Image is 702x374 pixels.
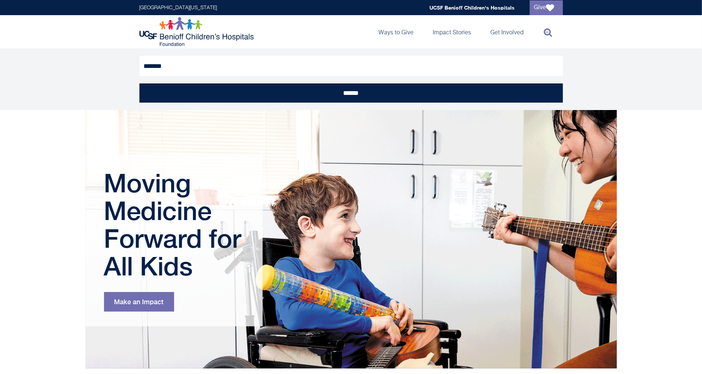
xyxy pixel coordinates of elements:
[104,169,246,280] h1: Moving Medicine Forward for All Kids
[139,5,217,10] a: [GEOGRAPHIC_DATA][US_STATE]
[373,15,420,48] a: Ways to Give
[139,17,256,47] img: Logo for UCSF Benioff Children's Hospitals Foundation
[530,0,563,15] a: Give
[485,15,530,48] a: Get Involved
[427,15,477,48] a: Impact Stories
[104,292,174,312] a: Make an Impact
[430,4,515,11] a: UCSF Benioff Children's Hospitals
